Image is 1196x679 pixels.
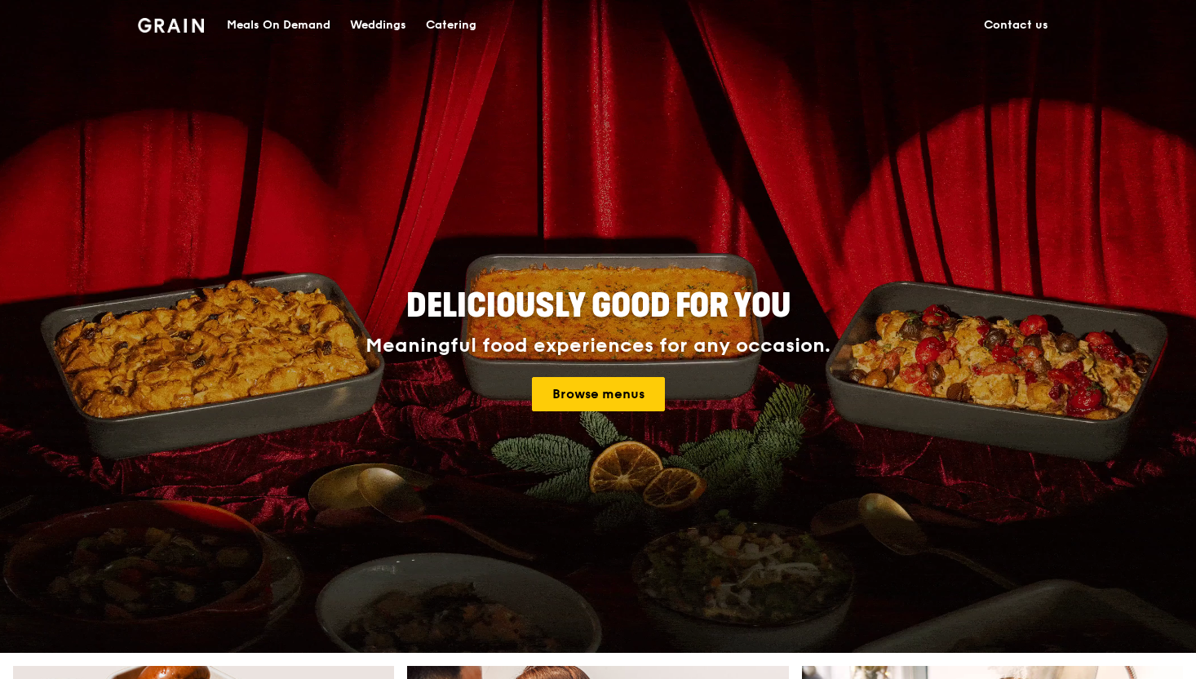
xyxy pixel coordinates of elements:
div: Catering [426,1,476,50]
a: Catering [416,1,486,50]
span: Deliciously good for you [406,286,791,326]
div: Weddings [350,1,406,50]
a: Weddings [340,1,416,50]
div: Meals On Demand [227,1,330,50]
div: Meaningful food experiences for any occasion. [304,335,892,357]
a: Browse menus [532,377,665,411]
img: Grain [138,18,204,33]
a: Contact us [974,1,1058,50]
